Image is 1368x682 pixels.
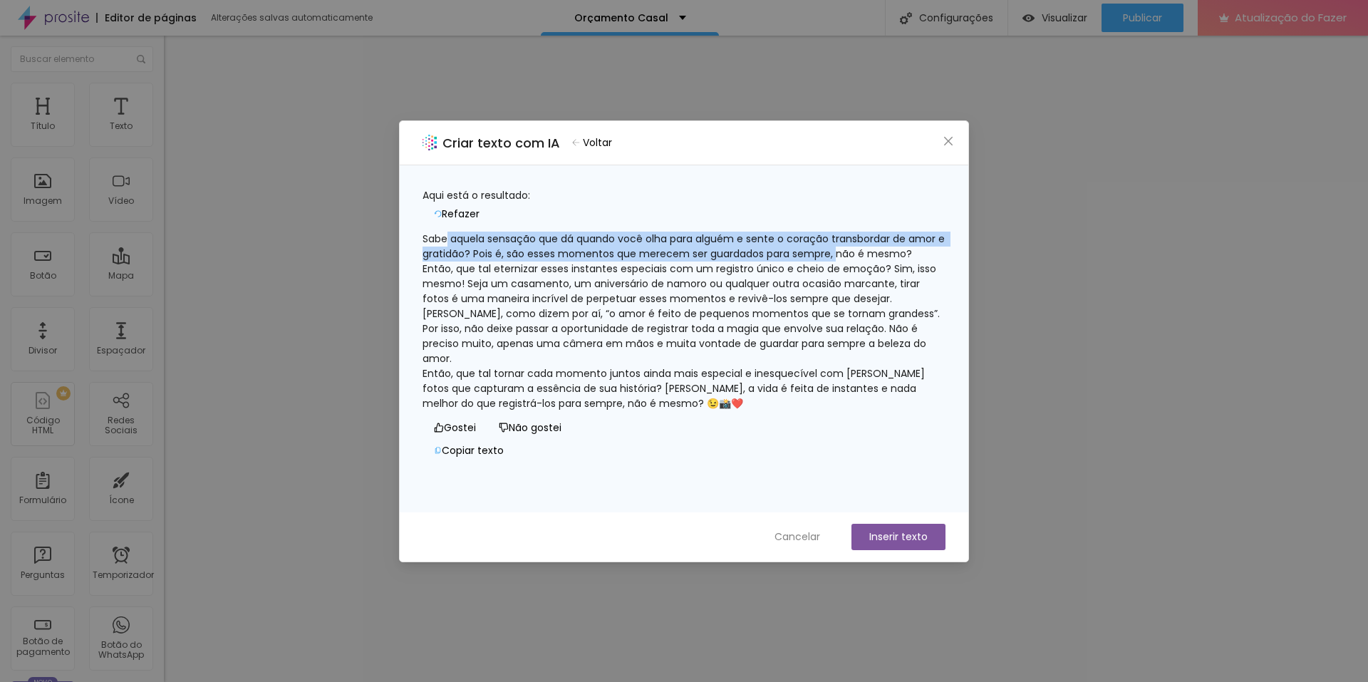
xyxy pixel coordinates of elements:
font: Copiar texto [442,443,504,458]
font: [PERSON_NAME], como dizem por aí, “o amor é feito de pequenos momentos que se tornam grandess”. P... [423,306,943,366]
span: não gosto [499,423,509,433]
button: Voltar [566,133,618,153]
span: fechar [943,135,954,147]
font: Então, que tal tornar cada momento juntos ainda mais especial e inesquecível com [PERSON_NAME] fo... [423,366,928,410]
button: Inserir texto [851,524,945,550]
font: Então, que tal eternizar esses instantes especiais com um registro único e cheio de emoção? Sim, ... [423,262,939,306]
font: Cancelar [774,529,820,544]
font: Voltar [583,135,612,150]
font: Gostei [444,420,476,435]
button: Cancelar [760,524,834,550]
button: Copiar texto [423,440,515,463]
font: Não gostei [509,420,561,435]
font: Inserir texto [869,529,928,544]
button: Fechar [941,133,956,148]
button: Refazer [423,203,491,226]
font: Sabe aquela sensação que dá quando você olha para alguém e sente o coração transbordar de amor e ... [423,232,948,261]
button: Gostei [423,417,487,440]
font: Aqui está o resultado: [423,188,530,202]
span: como [434,423,444,433]
button: Não gostei [487,417,573,440]
font: Criar texto com IA [442,134,560,152]
font: Refazer [442,207,480,221]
